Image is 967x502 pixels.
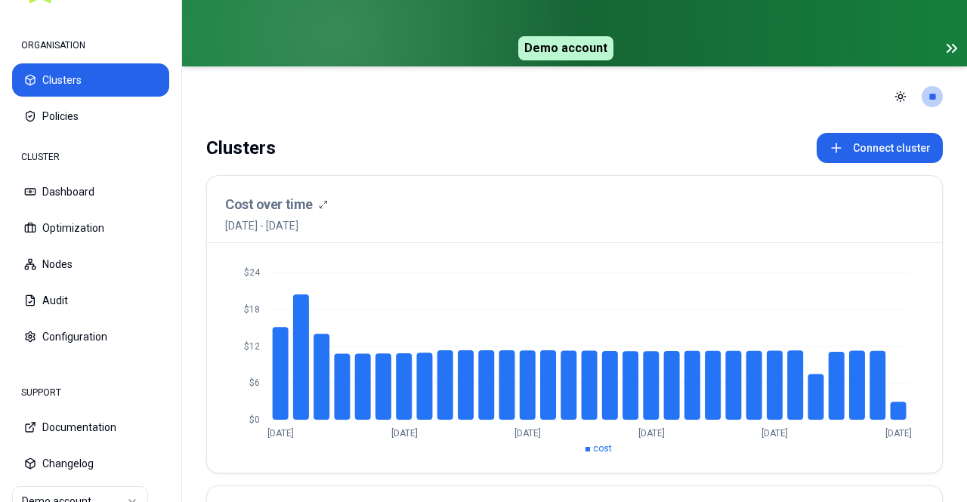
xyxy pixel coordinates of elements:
[391,428,418,439] tspan: [DATE]
[244,304,260,315] tspan: $18
[593,443,612,454] span: cost
[12,30,169,60] div: ORGANISATION
[885,428,912,439] tspan: [DATE]
[12,211,169,245] button: Optimization
[762,428,788,439] tspan: [DATE]
[514,428,541,439] tspan: [DATE]
[12,248,169,281] button: Nodes
[12,411,169,444] button: Documentation
[249,377,260,388] tspan: $6
[244,341,260,352] tspan: $12
[12,175,169,208] button: Dashboard
[12,142,169,172] div: CLUSTER
[12,100,169,133] button: Policies
[225,218,328,233] span: [DATE] - [DATE]
[817,133,943,163] button: Connect cluster
[12,284,169,317] button: Audit
[12,320,169,353] button: Configuration
[638,428,665,439] tspan: [DATE]
[12,377,169,408] div: SUPPORT
[244,267,261,278] tspan: $24
[12,447,169,480] button: Changelog
[206,133,276,163] div: Clusters
[12,63,169,97] button: Clusters
[518,36,613,60] span: Demo account
[225,194,313,215] h3: Cost over time
[249,414,260,425] tspan: $0
[267,428,294,439] tspan: [DATE]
